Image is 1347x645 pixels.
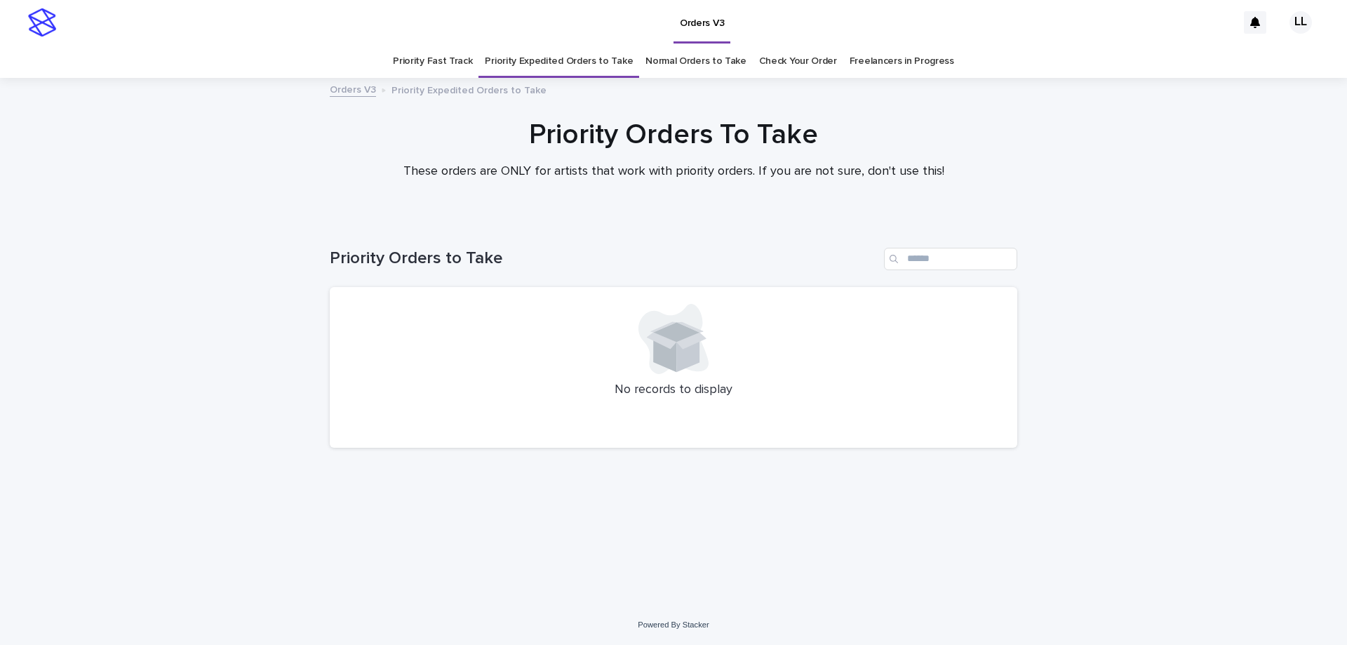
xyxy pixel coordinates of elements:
a: Freelancers in Progress [850,45,954,78]
a: Priority Fast Track [393,45,472,78]
div: LL [1289,11,1312,34]
p: Priority Expedited Orders to Take [391,81,547,97]
a: Normal Orders to Take [645,45,746,78]
a: Orders V3 [330,81,376,97]
h1: Priority Orders To Take [330,118,1017,152]
input: Search [884,248,1017,270]
h1: Priority Orders to Take [330,248,878,269]
p: These orders are ONLY for artists that work with priority orders. If you are not sure, don't use ... [393,164,954,180]
img: stacker-logo-s-only.png [28,8,56,36]
a: Check Your Order [759,45,837,78]
p: No records to display [347,383,1000,398]
a: Powered By Stacker [638,620,709,629]
a: Priority Expedited Orders to Take [485,45,633,78]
